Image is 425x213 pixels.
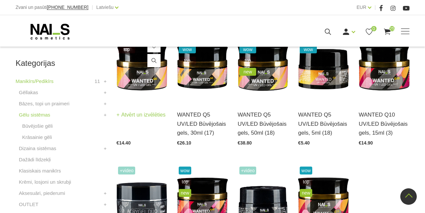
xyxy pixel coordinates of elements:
span: wow [179,167,191,174]
a: WANTED Q10 UV/LED Būvējošais gels, 15ml (3) [359,110,410,137]
a: 25 [383,28,391,36]
img: Gels WANTED NAILS cosmetics tehniķu komanda ir radījusi gelu, kas ilgi jau ir katra meistara mekl... [116,33,167,102]
a: WANTED Q5 UV/LED Būvējošais gels, 30ml (17) [177,110,228,137]
a: + [104,189,107,197]
a: Bāzes, topi un praimeri [19,100,69,108]
span: wow [179,45,196,53]
span: top [239,57,257,65]
span: new [239,68,257,76]
a: + [104,200,107,208]
span: €5.40 [298,140,310,146]
span: new [179,189,191,197]
a: Dažādi līdzekļi [19,156,51,164]
a: + [104,100,107,108]
span: top [118,45,135,53]
img: Gels WANTED NAILS cosmetics tehniķu komanda ir radījusi gelu, kas ilgi jau ir katra meistara mekl... [238,33,288,102]
a: Aksesuāri, piederumi [19,189,65,197]
span: top [179,57,196,65]
span: €14.40 [116,140,131,146]
a: 0 [365,28,373,36]
a: WANTED Q5 UV/LED Būvējošais gels, 50ml (18) [238,110,288,137]
a: OUTLET [19,200,38,208]
span: | [92,3,93,12]
span: 0 [371,26,377,31]
a: + [104,145,107,152]
span: | [375,3,376,12]
img: Gels WANTED NAILS cosmetics tehniķu komanda ir radījusi gelu, kas ilgi jau ir katra meistara mekl... [177,33,228,102]
a: Atvērt un izvēlēties [116,110,166,120]
a: Gēlu sistēmas [19,111,50,119]
span: +Video [118,167,135,174]
a: + [104,89,107,96]
a: + [104,111,107,119]
div: Zvani un pasūti [15,3,88,12]
a: Būvējošie gēli [22,122,53,130]
span: €26.10 [177,140,191,146]
span: €14.90 [359,140,373,146]
span: 25 [389,26,395,31]
span: wow [300,167,312,174]
span: wow [300,45,317,53]
a: Krāsainie gēli [22,133,52,141]
a: WANTED Q5 UV/LED Būvējošais gels, 5ml (18) [298,110,349,137]
a: Dizaina sistēmas [19,145,56,152]
span: 11 [95,77,100,85]
img: Gels WANTED NAILS cosmetics tehniķu komanda ir radījusi gelu, kas ilgi jau ir katra meistara mekl... [298,33,349,102]
a: Manikīrs/Pedikīrs [15,77,53,85]
a: [PHONE_NUMBER] [47,5,88,10]
a: Latviešu [96,3,113,11]
span: €38.80 [238,140,252,146]
a: EUR [357,3,367,11]
a: Klasiskais manikīrs [19,167,61,175]
span: wow [239,45,257,53]
a: Krēmi, losjoni un skrubji [19,178,71,186]
a: + [104,77,107,85]
span: new [300,189,312,197]
span: top [179,178,191,186]
img: Gels WANTED NAILS cosmetics tehniķu komanda ir radījusi gelu, kas ilgi jau ir katra meistara mekl... [359,33,410,102]
h2: Kategorijas [15,59,106,67]
span: top [300,178,312,186]
a: Gēllakas [19,89,38,96]
span: +Video [239,167,257,174]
